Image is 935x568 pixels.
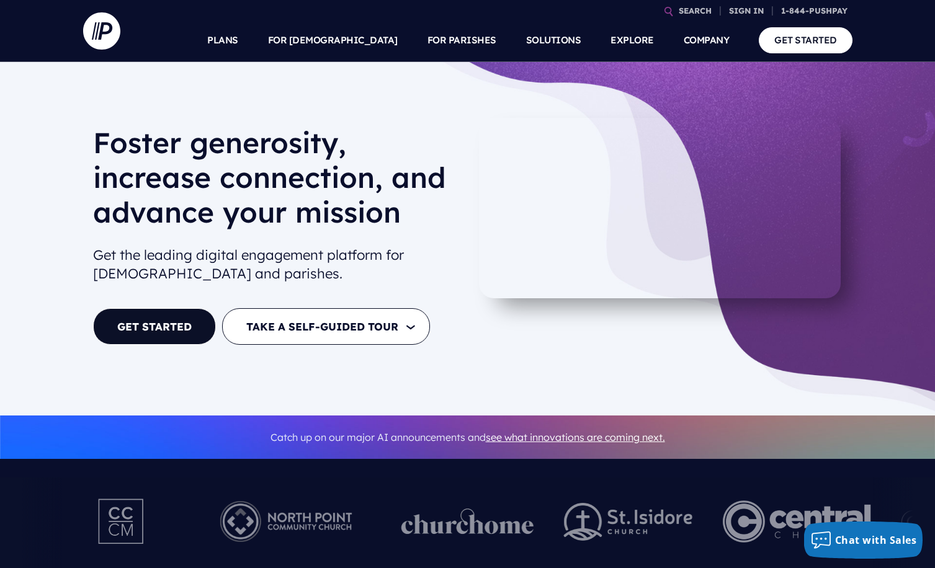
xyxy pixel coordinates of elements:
[93,424,843,451] p: Catch up on our major AI announcements and
[564,503,693,541] img: pp_logos_2
[222,308,430,345] button: TAKE A SELF-GUIDED TOUR
[835,533,917,547] span: Chat with Sales
[401,508,534,535] img: pp_logos_1
[73,487,171,556] img: Pushpay_Logo__CCM
[723,487,871,556] img: Central Church Henderson NV
[93,308,216,345] a: GET STARTED
[268,19,398,62] a: FOR [DEMOGRAPHIC_DATA]
[93,125,458,239] h1: Foster generosity, increase connection, and advance your mission
[207,19,238,62] a: PLANS
[201,487,372,556] img: Pushpay_Logo__NorthPoint
[93,241,458,289] h2: Get the leading digital engagement platform for [DEMOGRAPHIC_DATA] and parishes.
[486,431,665,443] a: see what innovations are coming next.
[759,27,852,53] a: GET STARTED
[526,19,581,62] a: SOLUTIONS
[684,19,730,62] a: COMPANY
[804,521,923,559] button: Chat with Sales
[427,19,496,62] a: FOR PARISHES
[611,19,654,62] a: EXPLORE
